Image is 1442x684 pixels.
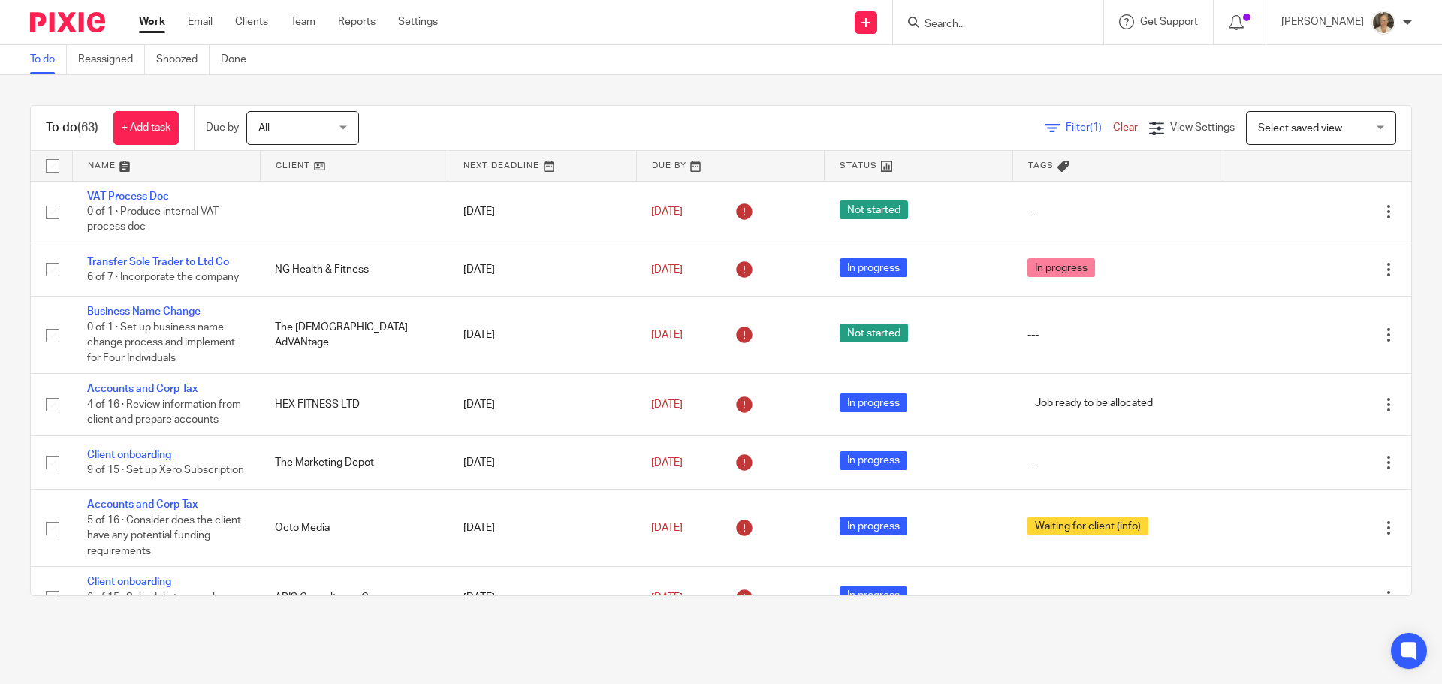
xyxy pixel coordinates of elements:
[840,451,907,470] span: In progress
[87,399,241,426] span: 4 of 16 · Review information from client and prepare accounts
[87,450,171,460] a: Client onboarding
[1027,455,1208,470] div: ---
[651,264,683,275] span: [DATE]
[87,257,229,267] a: Transfer Sole Trader to Ltd Co
[448,435,636,489] td: [DATE]
[206,120,239,135] p: Due by
[113,111,179,145] a: + Add task
[448,490,636,567] td: [DATE]
[338,14,376,29] a: Reports
[77,122,98,134] span: (63)
[1027,590,1208,605] div: ---
[923,18,1058,32] input: Search
[840,200,908,219] span: Not started
[221,45,258,74] a: Done
[260,435,448,489] td: The Marketing Depot
[1090,122,1102,133] span: (1)
[1113,122,1138,133] a: Clear
[1027,204,1208,219] div: ---
[651,457,683,468] span: [DATE]
[448,297,636,374] td: [DATE]
[156,45,210,74] a: Snoozed
[448,374,636,435] td: [DATE]
[840,517,907,535] span: In progress
[840,393,907,412] span: In progress
[651,399,683,410] span: [DATE]
[1258,123,1342,134] span: Select saved view
[87,272,239,282] span: 6 of 7 · Incorporate the company
[260,567,448,628] td: APIS Consultancy Group
[87,465,244,475] span: 9 of 15 · Set up Xero Subscription
[235,14,268,29] a: Clients
[448,181,636,243] td: [DATE]
[87,191,169,202] a: VAT Process Doc
[448,243,636,296] td: [DATE]
[1066,122,1113,133] span: Filter
[448,567,636,628] td: [DATE]
[1371,11,1395,35] img: Pete%20with%20glasses.jpg
[78,45,145,74] a: Reassigned
[1140,17,1198,27] span: Get Support
[30,12,105,32] img: Pixie
[87,306,201,317] a: Business Name Change
[651,206,683,217] span: [DATE]
[260,243,448,296] td: NG Health & Fitness
[1170,122,1235,133] span: View Settings
[46,120,98,136] h1: To do
[1028,161,1054,170] span: Tags
[260,374,448,435] td: HEX FITNESS LTD
[1027,258,1095,277] span: In progress
[840,586,907,605] span: In progress
[87,592,218,619] span: 6 of 15 · Schedule two week check In
[30,45,67,74] a: To do
[87,577,171,587] a: Client onboarding
[651,592,683,603] span: [DATE]
[291,14,315,29] a: Team
[840,258,907,277] span: In progress
[87,322,235,363] span: 0 of 1 · Set up business name change process and implement for Four Individuals
[260,297,448,374] td: The [DEMOGRAPHIC_DATA] AdVANtage
[260,490,448,567] td: Octo Media
[139,14,165,29] a: Work
[188,14,213,29] a: Email
[1281,14,1364,29] p: [PERSON_NAME]
[87,206,219,233] span: 0 of 1 · Produce internal VAT process doc
[1027,393,1160,412] span: Job ready to be allocated
[1027,327,1208,342] div: ---
[651,523,683,533] span: [DATE]
[87,499,198,510] a: Accounts and Corp Tax
[87,384,198,394] a: Accounts and Corp Tax
[1027,517,1148,535] span: Waiting for client (info)
[398,14,438,29] a: Settings
[87,515,241,556] span: 5 of 16 · Consider does the client have any potential funding requirements
[651,330,683,340] span: [DATE]
[840,324,908,342] span: Not started
[258,123,270,134] span: All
